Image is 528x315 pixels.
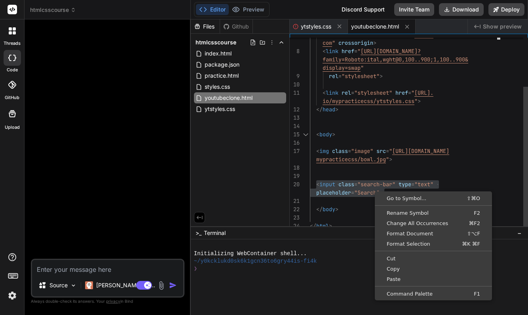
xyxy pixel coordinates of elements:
p: Source [49,281,68,289]
span: > [418,97,421,105]
button: Invite Team [394,3,434,16]
span: input [319,181,335,188]
span: type [399,181,411,188]
p: Always double-check its answers. Your in Bind [31,298,184,305]
span: family=Roboto:ital,wght@0,100..900;1,100..900& [323,56,468,63]
span: ~/y0kcklukd0sk6k1gcn36to6gry44is-fi4k [194,258,317,265]
div: Files [191,23,220,31]
span: [URL][DOMAIN_NAME]? [361,48,421,55]
button: Editor [196,4,229,15]
span: > [373,39,376,46]
img: attachment [157,281,166,290]
div: 11 [290,89,300,97]
span: link [326,48,338,55]
div: Click to collapse the range. [300,130,311,139]
span: ytstyles.css [301,23,331,31]
span: Initializing WebContainer shell... [194,250,307,258]
span: " [411,89,414,96]
span: rel [329,73,338,80]
span: rel [342,89,351,96]
span: "search-bar" [357,181,395,188]
div: 21 [290,197,300,205]
button: Deploy [488,3,524,16]
span: < [323,89,326,96]
div: 24 [290,222,300,230]
span: " [386,156,389,163]
span: </ [316,206,323,213]
span: href [395,89,408,96]
span: href [342,48,354,55]
div: 23 [290,214,300,222]
span: youtubeclone.html [351,23,399,31]
span: "Search" [354,189,380,196]
span: >_ [196,229,201,237]
span: = [351,89,354,96]
label: threads [4,40,21,47]
span: = [354,181,357,188]
span: practice.html [204,71,239,80]
span: > [389,156,392,163]
span: Show preview [483,23,522,31]
span: "image" [351,147,373,155]
span: "stylesheet" [342,73,380,80]
span: placeholder [316,189,351,196]
span: display=swap [323,64,361,71]
span: mypracticecss/bowl.jpg [316,156,386,163]
div: 15 [290,130,300,139]
span: htmlcsscourse [30,6,76,14]
div: 22 [290,205,300,214]
div: 17 [290,147,300,155]
div: 8 [290,47,300,55]
span: src [376,147,386,155]
div: 16 [290,139,300,147]
span: crossorigin [338,39,373,46]
span: = [354,48,357,55]
div: 10 [290,80,300,89]
span: > [380,189,383,196]
span: = [408,89,411,96]
span: ❯ [194,265,197,273]
span: " [357,48,361,55]
span: com [323,39,332,46]
span: privacy [106,299,120,304]
span: htmlcsscourse [196,38,236,46]
span: = [411,181,414,188]
span: > [380,73,383,80]
span: " [389,147,392,155]
label: code [7,67,18,73]
span: < [316,131,319,138]
span: styles.css [204,82,231,92]
span: = [386,147,389,155]
span: > [332,131,335,138]
span: [URL][DOMAIN_NAME] [392,147,449,155]
span: > [335,106,338,113]
div: 9 [290,72,300,80]
span: index.html [204,49,232,58]
button: − [516,227,523,239]
span: − [517,229,522,237]
span: < [316,147,319,155]
span: package.json [204,60,240,69]
span: link [326,89,338,96]
div: 14 [290,122,300,130]
span: > [335,206,338,213]
img: icon [169,281,177,289]
span: = [348,147,351,155]
span: = [351,189,354,196]
div: Github [220,23,253,31]
div: Discord Support [337,3,389,16]
span: [URL]. [414,89,433,96]
span: img [319,147,329,155]
span: < [316,181,319,188]
div: 19 [290,172,300,180]
span: " [361,64,364,71]
span: "text" [414,181,433,188]
span: </ [316,106,323,113]
span: " [414,97,418,105]
span: head [323,106,335,113]
span: Terminal [204,229,226,237]
img: Pick Models [70,282,77,289]
span: < [323,48,326,55]
div: 12 [290,105,300,114]
span: body [323,206,335,213]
